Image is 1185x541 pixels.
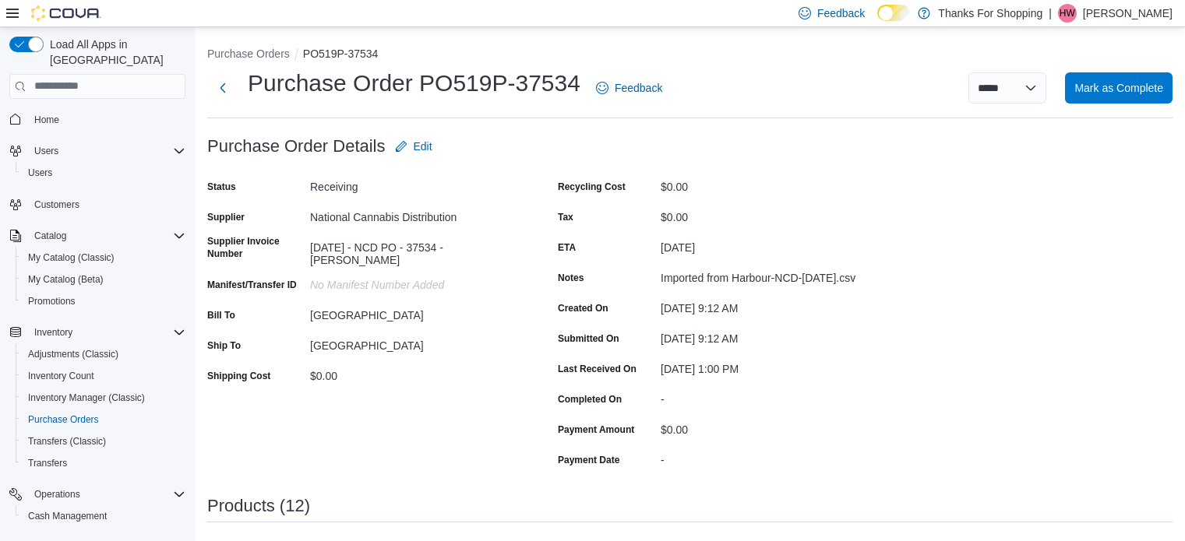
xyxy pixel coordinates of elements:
[207,339,241,352] label: Ship To
[22,248,121,267] a: My Catalog (Classic)
[28,195,86,214] a: Customers
[207,279,297,291] label: Manifest/Transfer ID
[558,454,619,466] label: Payment Date
[22,163,58,182] a: Users
[661,387,869,406] div: -
[207,72,238,104] button: Next
[28,167,52,179] span: Users
[16,343,192,365] button: Adjustments (Classic)
[28,370,94,382] span: Inventory Count
[615,80,662,96] span: Feedback
[22,367,101,385] a: Inventory Count
[661,235,869,254] div: [DATE]
[3,193,192,216] button: Customers
[1083,4,1173,23] p: [PERSON_NAME]
[558,363,637,375] label: Last Received On
[22,454,73,472] a: Transfers
[22,270,110,289] a: My Catalog (Beta)
[28,251,115,264] span: My Catalog (Classic)
[34,230,66,242] span: Catalog
[661,296,869,314] div: [DATE] 9:12 AM
[28,110,185,129] span: Home
[28,295,76,307] span: Promotions
[817,5,865,21] span: Feedback
[16,247,192,269] button: My Catalog (Classic)
[28,510,107,522] span: Cash Management
[310,174,519,193] div: Receiving
[661,174,869,193] div: $0.00
[207,211,245,223] label: Supplier
[22,292,82,311] a: Promotions
[207,235,304,260] label: Supplier Invoice Number
[28,273,104,286] span: My Catalog (Beta)
[16,162,192,184] button: Users
[22,410,105,429] a: Purchase Orders
[16,290,192,312] button: Promotions
[28,392,145,404] span: Inventory Manager (Classic)
[16,505,192,527] button: Cash Management
[558,393,622,406] label: Completed On
[310,333,519,352] div: [GEOGRAPHIC_DATA]
[28,348,118,360] span: Adjustments (Classic)
[28,227,185,245] span: Catalog
[207,370,270,382] label: Shipping Cost
[22,454,185,472] span: Transfers
[1058,4,1077,23] div: Hannah Waugh
[3,321,192,343] button: Inventory
[22,432,112,451] a: Transfers (Classic)
[16,387,192,409] button: Inventory Manager (Classic)
[16,409,192,430] button: Purchase Orders
[877,21,878,22] span: Dark Mode
[558,302,608,314] label: Created On
[22,345,125,364] a: Adjustments (Classic)
[28,323,79,342] button: Inventory
[3,483,192,505] button: Operations
[558,423,634,436] label: Payment Amount
[207,47,290,60] button: Purchase Orders
[558,241,576,254] label: ETA
[661,417,869,436] div: $0.00
[310,303,519,321] div: [GEOGRAPHIC_DATA]
[310,364,519,382] div: $0.00
[22,432,185,451] span: Transfers (Classic)
[3,140,192,162] button: Users
[28,485,86,504] button: Operations
[22,367,185,385] span: Inventory Count
[310,235,519,266] div: [DATE] - NCD PO - 37534 - [PERSON_NAME]
[34,145,58,157] span: Users
[661,326,869,345] div: [DATE] 9:12 AM
[389,131,439,162] button: Edit
[310,272,519,291] div: No Manifest Number added
[22,270,185,289] span: My Catalog (Beta)
[661,205,869,223] div: $0.00
[661,448,869,466] div: -
[34,198,79,211] span: Customers
[558,272,584,284] label: Notes
[16,269,192,290] button: My Catalog (Beta)
[1074,80,1163,96] span: Mark as Complete
[34,488,80,501] span: Operations
[558,332,619,345] label: Submitted On
[3,225,192,247] button: Catalog
[28,457,67,469] span: Transfers
[34,114,59,126] span: Home
[558,181,626,193] label: Recycling Cost
[303,47,379,60] button: PO519P-37534
[22,388,151,407] a: Inventory Manager (Classic)
[44,37,185,68] span: Load All Apps in [GEOGRAPHIC_DATA]
[414,139,432,154] span: Edit
[31,5,101,21] img: Cova
[34,326,72,339] span: Inventory
[207,497,310,515] h3: Products (12)
[22,248,185,267] span: My Catalog (Classic)
[22,345,185,364] span: Adjustments (Classic)
[3,108,192,131] button: Home
[22,163,185,182] span: Users
[22,388,185,407] span: Inventory Manager (Classic)
[207,46,1173,65] nav: An example of EuiBreadcrumbs
[28,142,185,160] span: Users
[28,485,185,504] span: Operations
[16,452,192,474] button: Transfers
[207,309,235,321] label: Bill To
[16,430,192,452] button: Transfers (Classic)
